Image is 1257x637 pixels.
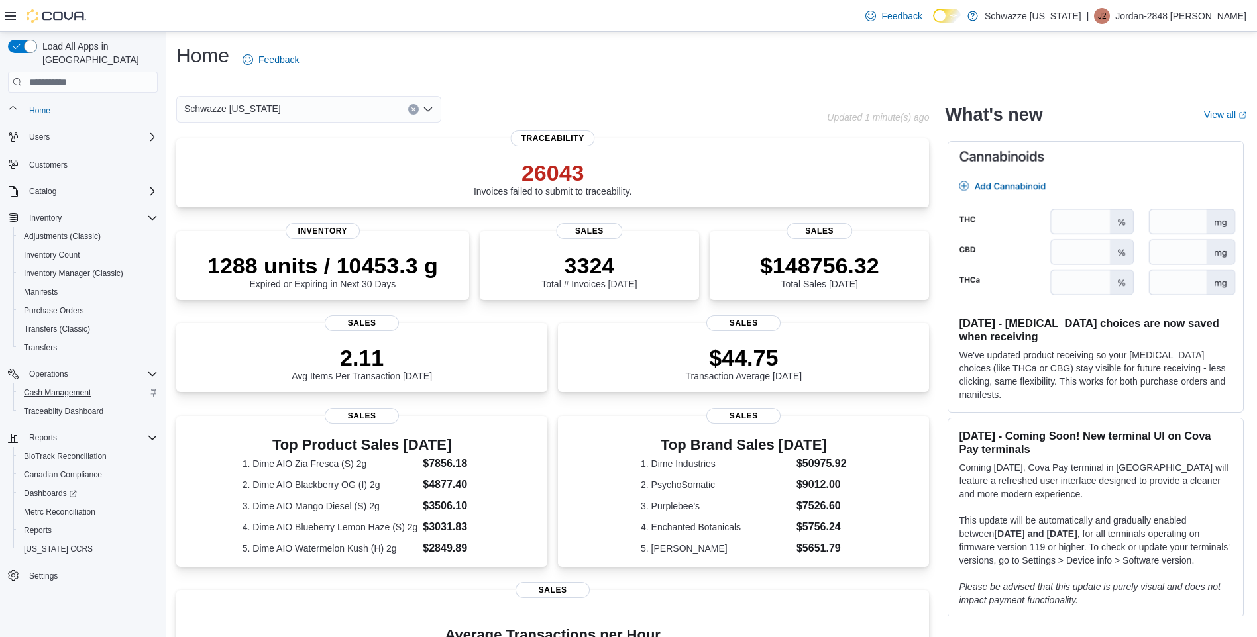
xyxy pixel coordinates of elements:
dt: 2. PsychoSomatic [641,478,791,491]
a: Dashboards [19,485,82,501]
span: Inventory Manager (Classic) [24,268,123,279]
span: Dashboards [24,488,77,499]
dt: 4. Enchanted Botanicals [641,520,791,534]
span: Adjustments (Classic) [19,228,158,244]
dd: $7856.18 [423,456,481,471]
dt: 5. Dime AIO Watermelon Kush (H) 2g [243,542,418,555]
a: Inventory Count [19,247,85,263]
a: Feedback [860,3,927,29]
img: Cova [27,9,86,23]
strong: [DATE] and [DATE] [994,528,1077,539]
button: Cash Management [13,383,163,402]
span: Sales [516,582,590,598]
div: Expired or Expiring in Next 30 Days [207,252,438,289]
span: Purchase Orders [24,305,84,316]
div: Transaction Average [DATE] [686,344,802,381]
span: Transfers (Classic) [19,321,158,337]
h1: Home [176,42,229,69]
button: Catalog [24,183,62,199]
span: Adjustments (Classic) [24,231,101,242]
button: Inventory [3,209,163,227]
a: Purchase Orders [19,303,89,318]
p: $44.75 [686,344,802,371]
button: Catalog [3,182,163,201]
span: Load All Apps in [GEOGRAPHIC_DATA] [37,40,158,66]
span: Catalog [24,183,158,199]
a: Dashboards [13,484,163,503]
span: Inventory [29,213,62,223]
span: Inventory [286,223,360,239]
a: Reports [19,522,57,538]
span: Traceabilty Dashboard [19,403,158,419]
span: Users [29,132,50,142]
span: J2 [1098,8,1107,24]
a: Transfers (Classic) [19,321,95,337]
span: Canadian Compliance [19,467,158,483]
span: Feedback [258,53,299,66]
span: Inventory Manager (Classic) [19,266,158,281]
div: Jordan-2848 Garcia [1094,8,1110,24]
span: Reports [24,430,158,446]
button: Adjustments (Classic) [13,227,163,246]
dt: 1. Dime AIO Zia Fresca (S) 2g [243,457,418,470]
span: Reports [24,525,52,536]
span: Inventory [24,210,158,226]
span: Operations [29,369,68,379]
span: Feedback [881,9,922,23]
dd: $3031.83 [423,519,481,535]
a: Metrc Reconciliation [19,504,101,520]
span: Manifests [24,287,58,297]
button: [US_STATE] CCRS [13,540,163,558]
div: Total # Invoices [DATE] [541,252,637,289]
span: Reports [29,432,57,443]
a: [US_STATE] CCRS [19,541,98,557]
input: Dark Mode [933,9,961,23]
span: Transfers [24,342,57,353]
h3: [DATE] - Coming Soon! New terminal UI on Cova Pay terminals [959,429,1232,456]
span: Catalog [29,186,56,197]
span: Canadian Compliance [24,469,102,480]
p: 1288 units / 10453.3 g [207,252,438,279]
dt: 1. Dime Industries [641,457,791,470]
span: Sales [706,408,781,424]
p: $148756.32 [760,252,879,279]
span: Sales [325,315,399,331]
button: Traceabilty Dashboard [13,402,163,420]
span: Metrc Reconciliation [19,504,158,520]
a: Feedback [237,46,304,73]
a: Traceabilty Dashboard [19,403,109,419]
span: Sales [325,408,399,424]
dd: $5651.79 [796,540,847,556]
span: Traceability [511,130,595,146]
dt: 3. Dime AIO Mango Diesel (S) 2g [243,499,418,513]
span: Purchase Orders [19,303,158,318]
span: Transfers (Classic) [24,324,90,334]
a: BioTrack Reconciliation [19,448,112,464]
em: Please be advised that this update is purely visual and does not impact payment functionality. [959,581,1221,605]
span: Transfers [19,340,158,356]
span: Sales [787,223,852,239]
dd: $7526.60 [796,498,847,514]
span: Cash Management [24,387,91,398]
span: Settings [29,571,58,581]
button: Transfers [13,338,163,357]
p: We've updated product receiving so your [MEDICAL_DATA] choices (like THCa or CBG) stay visible fo... [959,348,1232,401]
span: Sales [557,223,622,239]
span: Sales [706,315,781,331]
dd: $4877.40 [423,477,481,493]
p: Updated 1 minute(s) ago [827,112,929,122]
button: Inventory Count [13,246,163,264]
a: Home [24,103,56,119]
button: Customers [3,154,163,173]
h3: [DATE] - [MEDICAL_DATA] choices are now saved when receiving [959,317,1232,343]
span: BioTrack Reconciliation [24,451,107,462]
dt: 4. Dime AIO Blueberry Lemon Haze (S) 2g [243,520,418,534]
a: Transfers [19,340,62,356]
svg: External link [1238,111,1246,119]
span: Customers [24,156,158,172]
span: [US_STATE] CCRS [24,544,93,554]
a: Adjustments (Classic) [19,228,106,244]
button: BioTrack Reconciliation [13,447,163,465]
dt: 2. Dime AIO Blackberry OG (I) 2g [243,478,418,491]
dt: 5. [PERSON_NAME] [641,542,791,555]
